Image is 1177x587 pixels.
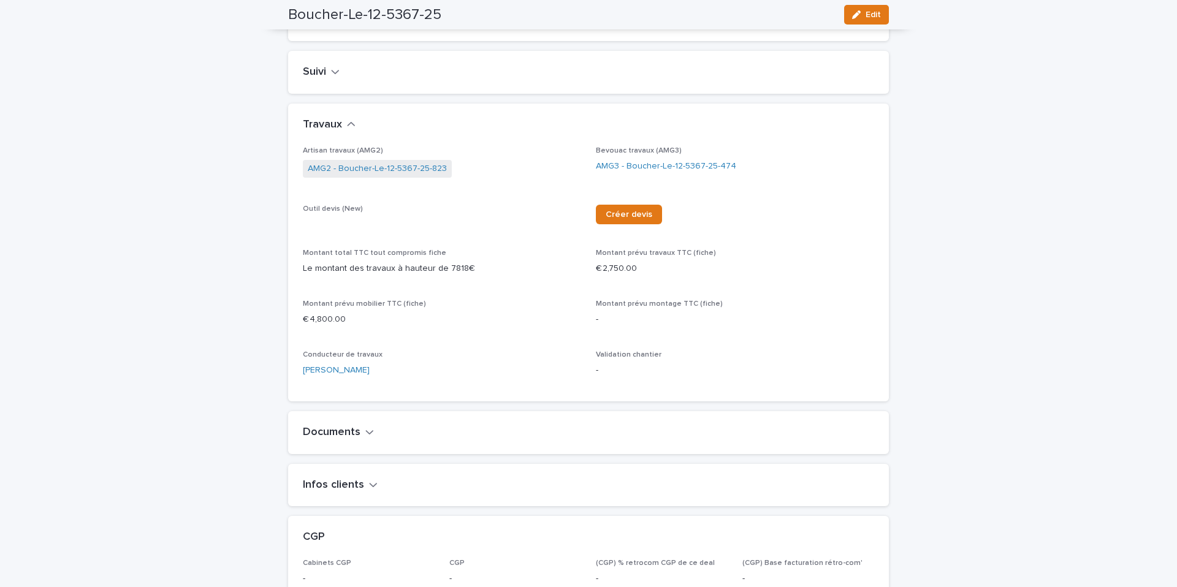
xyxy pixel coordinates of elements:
span: Edit [866,10,881,19]
button: Travaux [303,118,356,132]
p: - [596,364,874,377]
a: Créer devis [596,205,662,224]
button: Infos clients [303,479,378,492]
p: - [596,572,728,585]
h2: Documents [303,426,360,439]
h2: CGP [303,531,325,544]
p: - [596,313,874,326]
span: Artisan travaux (AMG2) [303,147,383,154]
span: (CGP) Base facturation rétro-com' [742,559,863,567]
span: Créer devis [606,210,652,219]
span: Validation chantier [596,351,661,358]
p: € 4,800.00 [303,313,581,326]
h2: Travaux [303,118,342,132]
span: Montant prévu mobilier TTC (fiche) [303,300,426,308]
span: Montant prévu travaux TTC (fiche) [596,249,716,257]
a: [PERSON_NAME] [303,364,370,377]
span: Montant total TTC tout compromis fiche [303,249,446,257]
span: Montant prévu montage TTC (fiche) [596,300,723,308]
p: - [742,572,874,585]
p: - [449,572,581,585]
button: Documents [303,426,374,439]
span: (CGP) % retrocom CGP de ce deal [596,559,715,567]
p: € 2,750.00 [596,262,874,275]
span: Bevouac travaux (AMG3) [596,147,682,154]
span: Conducteur de travaux [303,351,383,358]
span: Outil devis (New) [303,205,363,213]
a: AMG3 - Boucher-Le-12-5367-25-474 [596,160,736,173]
button: Suivi [303,66,340,79]
span: Cabinets CGP [303,559,351,567]
a: AMG2 - Boucher-Le-12-5367-25-823 [308,162,447,175]
p: Le montant des travaux à hauteur de 7818€ [303,262,581,275]
button: Edit [844,5,889,25]
span: CGP [449,559,465,567]
p: - [303,572,435,585]
h2: Suivi [303,66,326,79]
h2: Infos clients [303,479,364,492]
h2: Boucher-Le-12-5367-25 [288,6,441,24]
